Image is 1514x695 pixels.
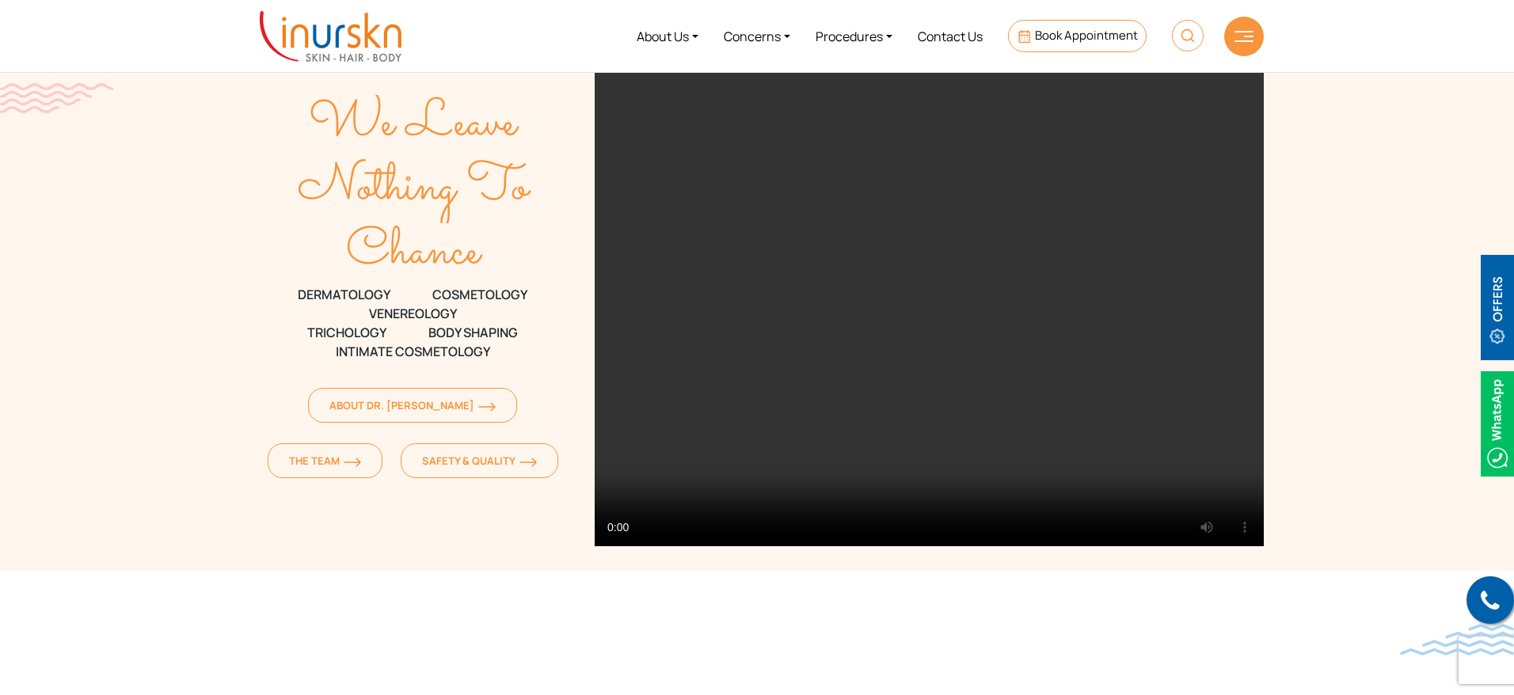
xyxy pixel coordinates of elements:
a: Procedures [803,6,905,66]
img: orange-arrow [519,458,537,467]
img: orange-arrow [478,402,496,412]
img: HeaderSearch [1172,20,1204,51]
span: Book Appointment [1035,27,1138,44]
a: Whatsappicon [1481,414,1514,431]
a: Book Appointment [1008,20,1147,52]
img: inurskn-logo [260,11,401,62]
img: Whatsappicon [1481,371,1514,477]
img: hamLine.svg [1234,31,1253,42]
a: Safety & Qualityorange-arrow [401,443,558,478]
span: TRICHOLOGY [307,323,386,342]
span: VENEREOLOGY [369,304,457,323]
a: Contact Us [905,6,995,66]
span: DERMATOLOGY [298,285,390,304]
img: offerBt [1481,255,1514,360]
span: Body Shaping [428,323,518,342]
img: orange-arrow [344,458,361,467]
a: Concerns [711,6,803,66]
text: Nothing To [298,150,531,227]
span: COSMETOLOGY [432,285,527,304]
text: We Leave [309,85,519,162]
img: bluewave [1400,624,1514,655]
text: Chance [346,214,483,291]
a: About Us [624,6,711,66]
span: The Team [289,454,361,468]
span: About Dr. [PERSON_NAME] [329,398,496,412]
span: Safety & Quality [422,454,537,468]
a: About Dr. [PERSON_NAME]orange-arrow [308,388,517,423]
a: The Teamorange-arrow [268,443,382,478]
span: Intimate Cosmetology [336,342,490,361]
